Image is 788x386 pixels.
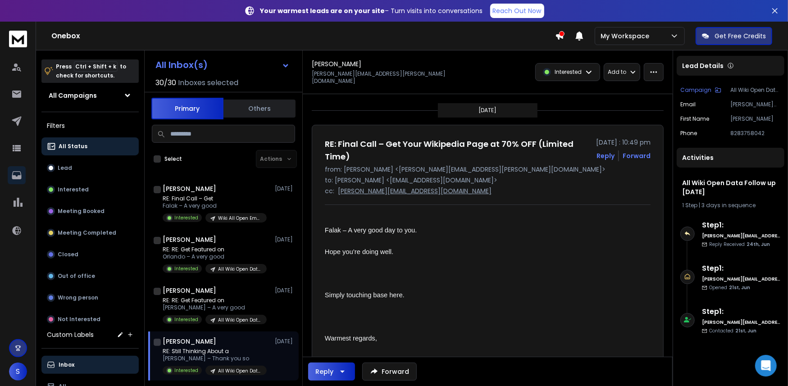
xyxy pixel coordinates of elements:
[163,286,216,295] h1: [PERSON_NAME]
[680,115,709,123] p: First Name
[312,59,361,68] h1: [PERSON_NAME]
[325,356,380,363] span: [PERSON_NAME]
[9,363,27,381] button: S
[163,297,267,304] p: RE: RE: Get Featured on
[163,337,216,346] h1: [PERSON_NAME]
[41,86,139,104] button: All Campaigns
[596,138,651,147] p: [DATE] : 10:49 pm
[325,291,405,299] span: Simply touching base here.
[555,68,582,76] p: Interested
[325,176,651,185] p: to: [PERSON_NAME] <[EMAIL_ADDRESS][DOMAIN_NAME]>
[682,61,724,70] p: Lead Details
[218,266,261,272] p: All Wiki Open Data Follow up [DATE]
[275,338,295,345] p: [DATE]
[275,236,295,243] p: [DATE]
[49,91,97,100] h1: All Campaigns
[682,178,779,196] h1: All Wiki Open Data Follow up [DATE]
[680,86,721,94] button: Campaign
[163,184,216,193] h1: [PERSON_NAME]
[735,327,756,334] span: 21st, Jun
[41,356,139,374] button: Inbox
[260,6,385,15] strong: Your warmest leads are on your site
[682,201,697,209] span: 1 Step
[338,186,492,195] p: [PERSON_NAME][EMAIL_ADDRESS][DOMAIN_NAME]
[58,164,72,172] p: Lead
[174,214,198,221] p: Interested
[709,284,750,291] p: Opened
[58,294,98,301] p: Wrong person
[41,181,139,199] button: Interested
[41,267,139,285] button: Out of office
[41,202,139,220] button: Meeting Booked
[41,289,139,307] button: Wrong person
[478,107,496,114] p: [DATE]
[325,165,651,174] p: from: [PERSON_NAME] <[PERSON_NAME][EMAIL_ADDRESS][PERSON_NAME][DOMAIN_NAME]>
[730,86,781,94] p: All Wiki Open Data Follow up [DATE]
[702,276,781,282] h6: [PERSON_NAME][EMAIL_ADDRESS][DOMAIN_NAME]
[597,151,615,160] button: Reply
[218,368,261,374] p: All Wiki Open Data Follow up [DATE]
[608,68,626,76] p: Add to
[151,98,223,119] button: Primary
[74,61,118,72] span: Ctrl + Shift + k
[325,227,417,234] span: Falak – A very good day to you.
[58,316,100,323] p: Not Interested
[148,56,297,74] button: All Inbox(s)
[702,263,781,274] h6: Step 1 :
[755,355,777,377] div: Open Intercom Messenger
[601,32,653,41] p: My Workspace
[325,248,393,255] span: Hope you’re doing well.
[58,251,78,258] p: Closed
[58,208,105,215] p: Meeting Booked
[680,86,711,94] p: Campaign
[680,130,697,137] p: Phone
[58,229,116,236] p: Meeting Completed
[275,287,295,294] p: [DATE]
[155,60,208,69] h1: All Inbox(s)
[56,62,126,80] p: Press to check for shortcuts.
[163,355,267,362] p: [PERSON_NAME] – Thank you so
[164,155,182,163] label: Select
[325,138,591,163] h1: RE: Final Call – Get Your Wikipedia Page at 70% OFF (Limited Time)
[163,202,267,209] p: Falak – A very good
[315,367,333,376] div: Reply
[308,363,355,381] button: Reply
[312,70,485,85] p: [PERSON_NAME][EMAIL_ADDRESS][PERSON_NAME][DOMAIN_NAME]
[362,363,417,381] button: Forward
[59,143,87,150] p: All Status
[730,101,781,108] p: [PERSON_NAME][EMAIL_ADDRESS][DOMAIN_NAME]
[58,186,89,193] p: Interested
[680,101,696,108] p: Email
[163,195,267,202] p: RE: Final Call – Get
[218,317,261,323] p: All Wiki Open Data Follow up [DATE]
[163,304,267,311] p: [PERSON_NAME] – A very good
[41,310,139,328] button: Not Interested
[260,6,483,15] p: – Turn visits into conversations
[682,202,779,209] div: |
[163,246,267,253] p: RE: RE: Get Featured on
[493,6,542,15] p: Reach Out Now
[163,348,267,355] p: RE: Still Thinking About a
[709,327,756,334] p: Contacted
[709,241,770,248] p: Reply Received
[490,4,544,18] a: Reach Out Now
[178,77,238,88] h3: Inboxes selected
[174,367,198,374] p: Interested
[41,137,139,155] button: All Status
[41,119,139,132] h3: Filters
[702,232,781,239] h6: [PERSON_NAME][EMAIL_ADDRESS][DOMAIN_NAME]
[9,31,27,47] img: logo
[747,241,770,248] span: 24th, Jun
[730,115,781,123] p: [PERSON_NAME]
[715,32,766,41] p: Get Free Credits
[325,186,334,195] p: cc:
[730,130,781,137] p: 8283758042
[275,185,295,192] p: [DATE]
[702,306,781,317] h6: Step 1 :
[155,77,176,88] span: 30 / 30
[47,330,94,339] h3: Custom Labels
[163,253,267,260] p: Orlando – A very good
